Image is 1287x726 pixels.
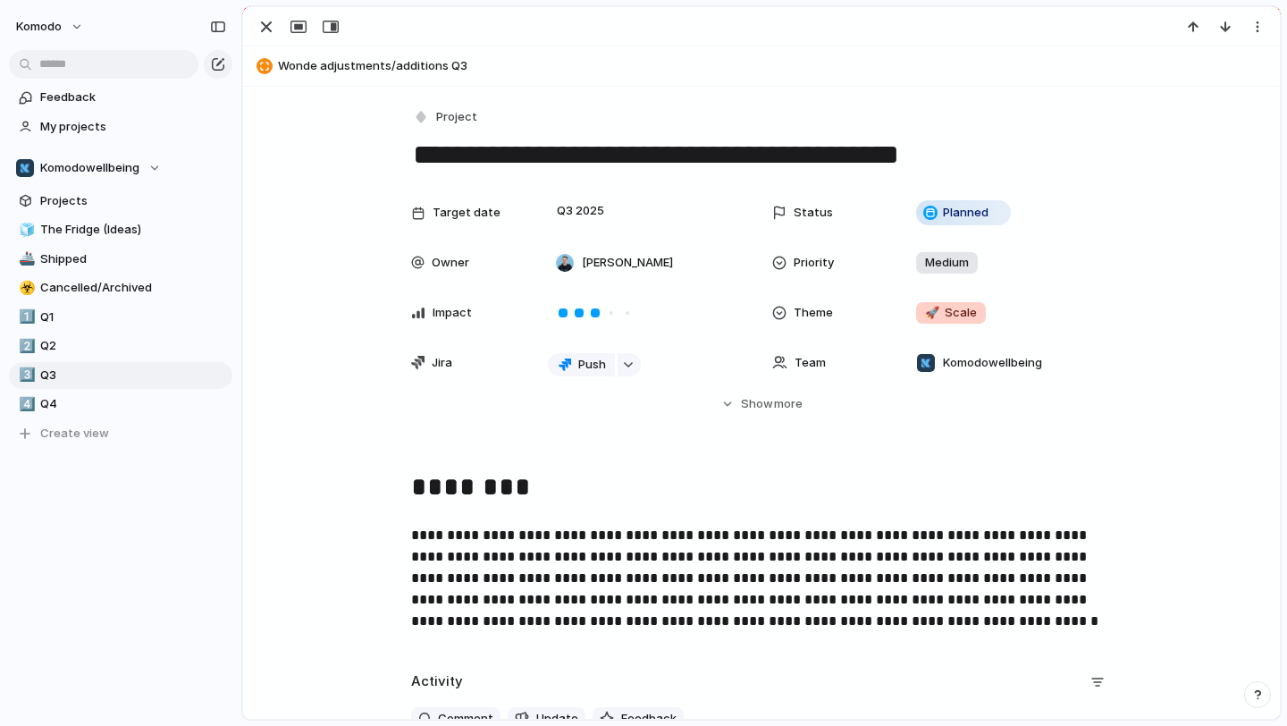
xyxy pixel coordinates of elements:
a: ☣️Cancelled/Archived [9,274,232,301]
div: 4️⃣ [19,394,31,415]
div: 🚢 [19,249,31,269]
a: 🧊The Fridge (Ideas) [9,216,232,243]
span: Q3 [40,367,226,384]
span: Planned [943,204,988,222]
span: Priority [794,254,834,272]
span: My projects [40,118,226,136]
span: Scale [925,304,977,322]
span: Push [578,356,606,374]
span: Wonde adjustments/additions Q3 [278,57,1272,75]
span: Owner [432,254,469,272]
span: Impact [433,304,472,322]
span: Q3 2025 [552,200,609,222]
span: more [774,395,803,413]
button: Komodo [8,13,93,41]
span: Medium [925,254,969,272]
button: 1️⃣ [16,308,34,326]
span: Cancelled/Archived [40,279,226,297]
span: Komodowellbeing [40,159,139,177]
span: Komodo [16,18,62,36]
h2: Activity [411,671,463,692]
span: Project [436,108,477,126]
span: Target date [433,204,500,222]
div: ☣️ [19,278,31,299]
span: Q1 [40,308,226,326]
button: 4️⃣ [16,395,34,413]
a: 3️⃣Q3 [9,362,232,389]
span: 🚀 [925,305,939,319]
span: Team [795,354,826,372]
button: Komodowellbeing [9,155,232,181]
span: Create view [40,425,109,443]
span: Komodowellbeing [943,354,1042,372]
a: Feedback [9,84,232,111]
button: 🚢 [16,250,34,268]
button: Showmore [411,388,1112,420]
button: 2️⃣ [16,337,34,355]
a: My projects [9,114,232,140]
span: Jira [432,354,452,372]
a: Projects [9,188,232,215]
span: The Fridge (Ideas) [40,221,226,239]
a: 1️⃣Q1 [9,304,232,331]
a: 4️⃣Q4 [9,391,232,418]
span: Projects [40,192,226,210]
button: Project [409,105,483,131]
a: 2️⃣Q2 [9,333,232,359]
a: 🚢Shipped [9,246,232,273]
span: Q2 [40,337,226,355]
span: Shipped [40,250,226,268]
button: Create view [9,420,232,447]
span: [PERSON_NAME] [582,254,673,272]
button: ☣️ [16,279,34,297]
div: 2️⃣ [19,336,31,357]
div: 🧊 [19,220,31,241]
div: 1️⃣ [19,307,31,327]
span: Status [794,204,833,222]
button: Push [548,353,615,376]
button: 3️⃣ [16,367,34,384]
span: Feedback [40,89,226,106]
button: 🧊 [16,221,34,239]
span: Theme [794,304,833,322]
div: 3️⃣ [19,365,31,385]
span: Q4 [40,395,226,413]
button: Wonde adjustments/additions Q3 [251,52,1272,80]
span: Show [741,395,773,413]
